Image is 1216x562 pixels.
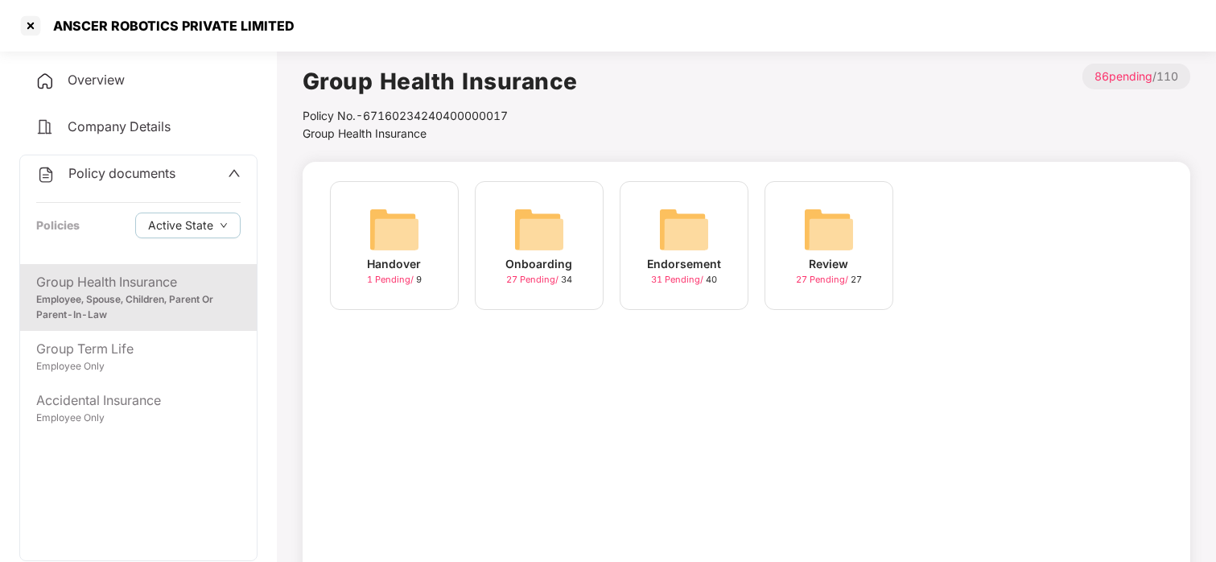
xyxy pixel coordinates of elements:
div: 9 [367,273,422,287]
div: Group Health Insurance [36,272,241,292]
div: Endorsement [647,255,721,273]
span: 27 Pending / [796,274,851,285]
div: Policy No.- 67160234240400000017 [303,107,578,125]
div: Accidental Insurance [36,391,241,411]
span: Company Details [68,118,171,134]
div: 34 [506,273,572,287]
img: svg+xml;base64,PHN2ZyB4bWxucz0iaHR0cDovL3d3dy53My5vcmcvMjAwMC9zdmciIHdpZHRoPSI2NCIgaGVpZ2h0PSI2NC... [803,204,855,255]
div: Employee Only [36,411,241,426]
span: Group Health Insurance [303,126,427,140]
span: 1 Pending / [367,274,416,285]
p: / 110 [1082,64,1190,89]
img: svg+xml;base64,PHN2ZyB4bWxucz0iaHR0cDovL3d3dy53My5vcmcvMjAwMC9zdmciIHdpZHRoPSIyNCIgaGVpZ2h0PSIyNC... [35,118,55,137]
div: Review [810,255,849,273]
span: 86 pending [1094,69,1152,83]
span: Active State [148,217,213,234]
span: 31 Pending / [651,274,706,285]
img: svg+xml;base64,PHN2ZyB4bWxucz0iaHR0cDovL3d3dy53My5vcmcvMjAwMC9zdmciIHdpZHRoPSIyNCIgaGVpZ2h0PSIyNC... [36,165,56,184]
div: 40 [651,273,717,287]
button: Active Statedown [135,213,241,238]
img: svg+xml;base64,PHN2ZyB4bWxucz0iaHR0cDovL3d3dy53My5vcmcvMjAwMC9zdmciIHdpZHRoPSI2NCIgaGVpZ2h0PSI2NC... [658,204,710,255]
img: svg+xml;base64,PHN2ZyB4bWxucz0iaHR0cDovL3d3dy53My5vcmcvMjAwMC9zdmciIHdpZHRoPSI2NCIgaGVpZ2h0PSI2NC... [369,204,420,255]
span: down [220,221,228,230]
div: Employee Only [36,359,241,374]
span: up [228,167,241,180]
h1: Group Health Insurance [303,64,578,99]
span: 27 Pending / [506,274,561,285]
div: Policies [36,217,80,234]
div: 27 [796,273,862,287]
img: svg+xml;base64,PHN2ZyB4bWxucz0iaHR0cDovL3d3dy53My5vcmcvMjAwMC9zdmciIHdpZHRoPSI2NCIgaGVpZ2h0PSI2NC... [513,204,565,255]
div: ANSCER ROBOTICS PRIVATE LIMITED [43,18,295,34]
div: Employee, Spouse, Children, Parent Or Parent-In-Law [36,292,241,323]
div: Onboarding [506,255,573,273]
div: Group Term Life [36,339,241,359]
img: svg+xml;base64,PHN2ZyB4bWxucz0iaHR0cDovL3d3dy53My5vcmcvMjAwMC9zdmciIHdpZHRoPSIyNCIgaGVpZ2h0PSIyNC... [35,72,55,91]
span: Overview [68,72,125,88]
span: Policy documents [68,165,175,181]
div: Handover [368,255,422,273]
